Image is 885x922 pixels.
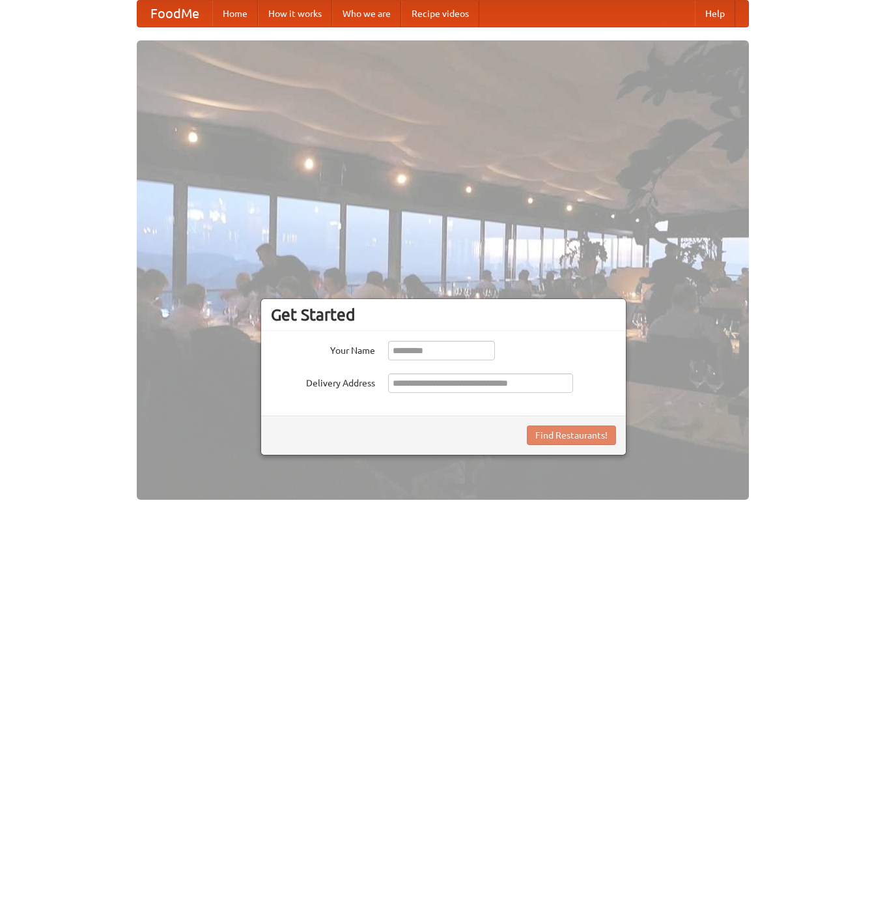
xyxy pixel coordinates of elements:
[212,1,258,27] a: Home
[401,1,479,27] a: Recipe videos
[695,1,735,27] a: Help
[271,305,616,324] h3: Get Started
[271,341,375,357] label: Your Name
[332,1,401,27] a: Who we are
[137,1,212,27] a: FoodMe
[527,425,616,445] button: Find Restaurants!
[258,1,332,27] a: How it works
[271,373,375,390] label: Delivery Address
